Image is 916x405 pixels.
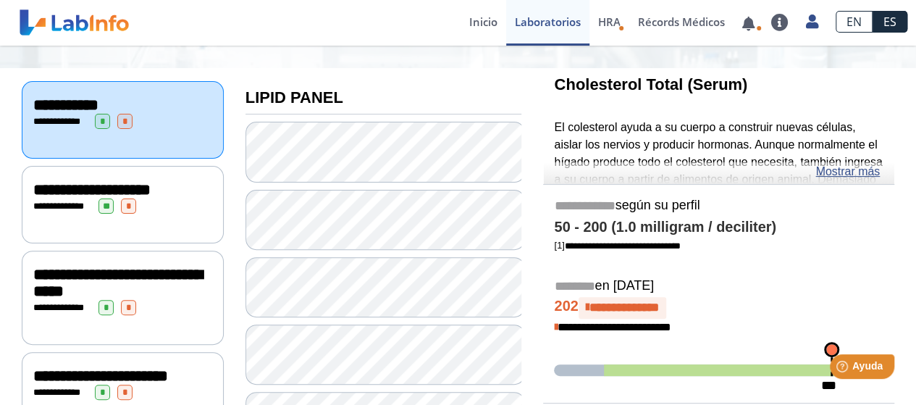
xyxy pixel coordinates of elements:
a: Mostrar más [815,163,880,180]
span: HRA [598,14,621,29]
a: ES [873,11,907,33]
a: [1] [554,240,680,251]
h5: en [DATE] [554,278,883,295]
h4: 50 - 200 (1.0 milligram / deciliter) [554,219,883,236]
h5: según su perfil [554,198,883,214]
a: EN [836,11,873,33]
b: Cholesterol Total (Serum) [554,75,747,93]
iframe: Help widget launcher [787,348,900,389]
h4: 202 [554,297,883,319]
p: El colesterol ayuda a su cuerpo a construir nuevas células, aislar los nervios y producir hormona... [554,119,883,327]
b: LIPID PANEL [245,88,343,107]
